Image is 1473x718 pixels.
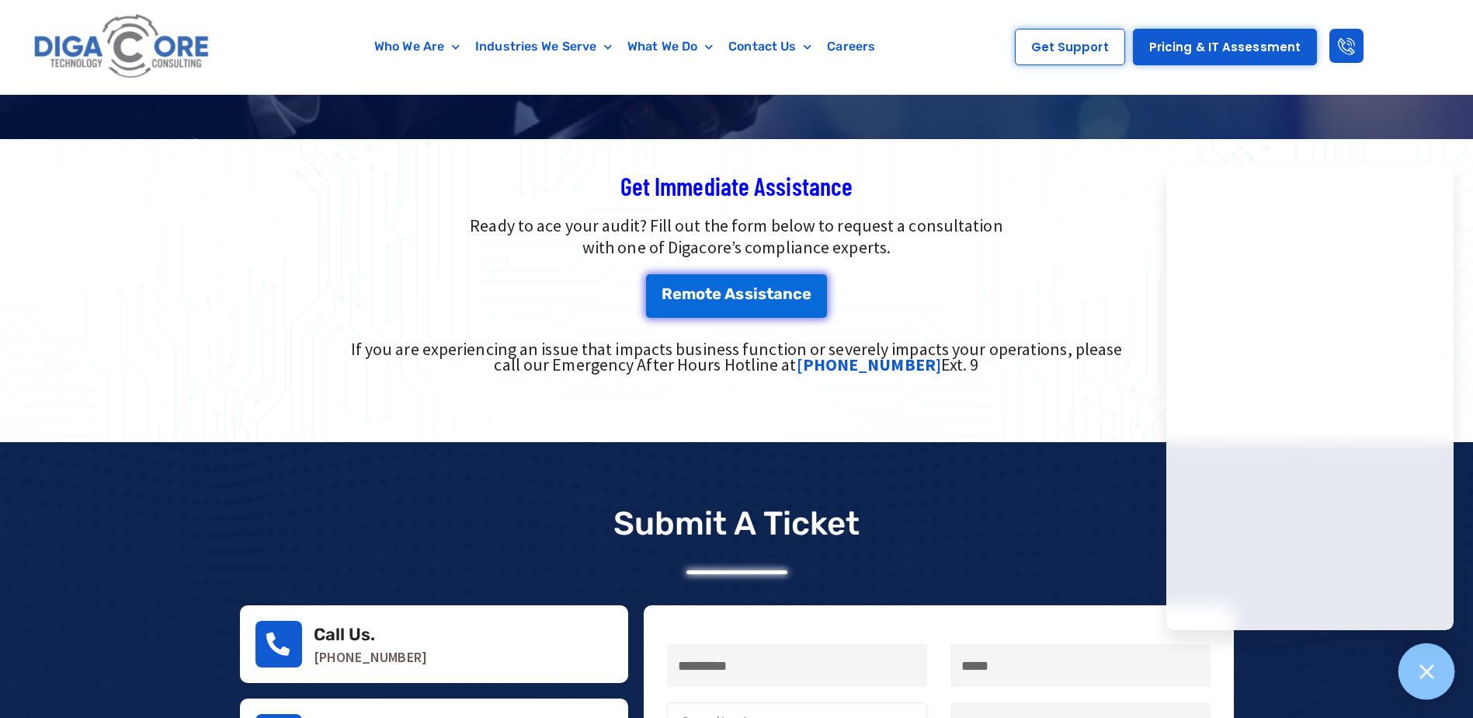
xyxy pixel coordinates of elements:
[1166,164,1454,630] iframe: Chatgenie Messenger
[367,29,467,64] a: Who We Are
[802,286,811,301] span: e
[753,286,758,301] span: i
[1031,41,1109,53] span: Get Support
[314,624,376,645] a: Call Us.
[30,8,215,86] img: Digacore logo 1
[339,341,1134,372] div: If you are experiencing an issue that impacts business function or severely impacts your operatio...
[646,274,828,318] a: Remote Assistance
[682,286,696,301] span: m
[705,286,712,301] span: t
[793,286,802,301] span: c
[620,29,721,64] a: What We Do
[766,286,773,301] span: t
[290,29,960,64] nav: Menu
[712,286,721,301] span: e
[1133,29,1317,65] a: Pricing & IT Assessment
[662,286,672,301] span: R
[240,214,1234,260] p: Ready to ace your audit? Fill out the form below to request a consultation with one of Digacore’s...
[467,29,620,64] a: Industries We Serve
[613,504,860,543] p: Submit a Ticket
[819,29,883,64] a: Careers
[255,621,302,667] a: Call Us.
[314,650,613,665] p: [PHONE_NUMBER]
[724,286,735,301] span: A
[620,171,853,200] span: Get Immediate Assistance
[1015,29,1125,65] a: Get Support
[773,286,783,301] span: a
[745,286,753,301] span: s
[696,286,705,301] span: o
[1149,41,1301,53] span: Pricing & IT Assessment
[721,29,819,64] a: Contact Us
[783,286,793,301] span: n
[797,354,941,375] a: [PHONE_NUMBER]
[672,286,682,301] span: e
[735,286,744,301] span: s
[758,286,766,301] span: s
